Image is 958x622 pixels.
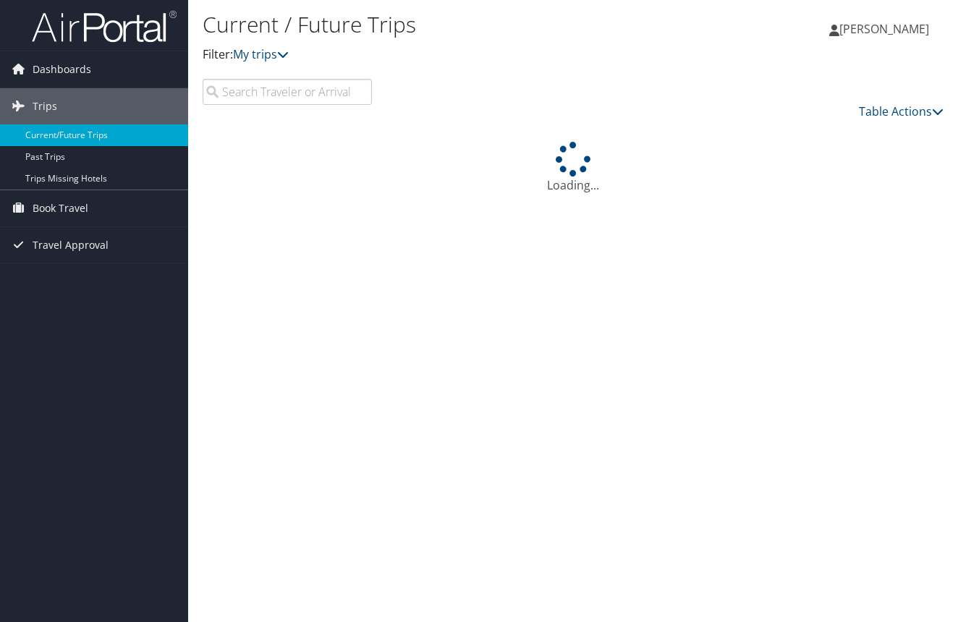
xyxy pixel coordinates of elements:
a: My trips [233,46,289,62]
span: Book Travel [33,190,88,226]
h1: Current / Future Trips [203,9,697,40]
span: Trips [33,88,57,124]
p: Filter: [203,46,697,64]
div: Loading... [203,142,944,194]
input: Search Traveler or Arrival City [203,79,372,105]
img: airportal-logo.png [32,9,177,43]
a: Table Actions [859,103,944,119]
a: [PERSON_NAME] [829,7,944,51]
span: Dashboards [33,51,91,88]
span: [PERSON_NAME] [839,21,929,37]
span: Travel Approval [33,227,109,263]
